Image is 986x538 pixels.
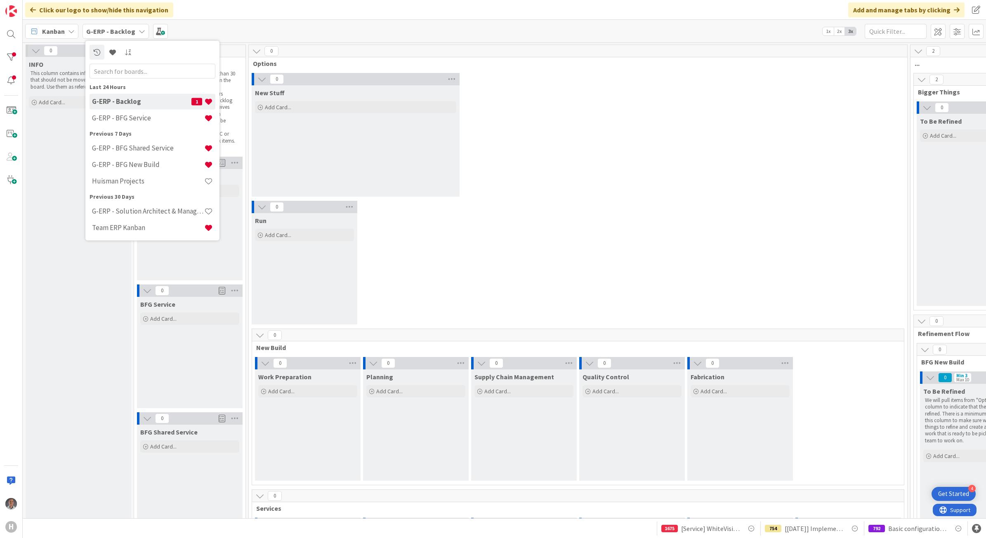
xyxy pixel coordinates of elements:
span: 0 [264,46,278,56]
h4: G-ERP - BFG Shared Service [92,144,204,152]
span: 0 [155,286,169,296]
span: 0 [935,103,949,113]
span: Add Card... [930,132,956,139]
img: Visit kanbanzone.com [5,5,17,17]
p: This column contains information cards that should not be moved across the board. Use them as ref... [31,70,126,90]
li: "Work Orders" in BMC bigger than 30 minutes become work items in the new input columns. [146,70,236,91]
span: 0 [381,358,395,368]
h4: G-ERP - Backlog [92,97,191,106]
span: Add Card... [39,99,65,106]
span: Add Card... [265,231,291,239]
span: 0 [938,373,952,383]
span: 2x [834,27,845,35]
span: Add Card... [150,315,177,322]
span: BFG Shared Service [140,428,198,436]
div: Min 3 [956,374,967,378]
div: Previous 7 Days [90,129,215,138]
h4: Team ERP Kanban [92,223,204,232]
span: Services [256,504,894,512]
span: New Build [256,343,894,352]
b: G-ERP - Backlog [86,27,135,35]
span: Kanban [42,26,65,36]
input: Search for boards... [90,63,215,78]
span: Add Card... [376,388,403,395]
span: 0 [44,46,58,56]
span: 0 [268,330,282,340]
div: 754 [765,525,781,532]
span: Add Card... [701,388,727,395]
span: 0 [705,358,719,368]
div: 1675 [661,525,678,532]
span: Add Card... [933,452,960,460]
span: 0 [929,316,944,326]
span: [Service] WhiteVision - User is not receiving automated mails from WhiteVision [681,524,740,533]
div: 792 [868,525,885,532]
span: 1 [191,98,202,105]
div: Previous 30 Days [90,192,215,201]
span: 0 [273,358,287,368]
span: 0 [270,202,284,212]
h4: Huisman Projects [92,177,204,185]
img: PS [5,498,17,510]
h4: G-ERP - BFG New Build [92,160,204,169]
span: Add Card... [592,388,619,395]
span: To Be Refined [920,117,962,125]
span: Work Preparation [258,373,311,381]
span: 0 [155,413,169,423]
input: Quick Filter... [865,24,927,39]
span: 2 [926,46,940,56]
span: Add Card... [265,103,291,111]
span: 2 [929,75,944,85]
span: 0 [489,358,503,368]
div: Click our logo to show/hide this navigation [25,2,173,17]
span: 0 [933,345,947,355]
div: Last 24 Hours [90,82,215,91]
span: To Be Refined [923,387,965,395]
span: Fabrication [691,373,724,381]
div: Get Started [938,490,969,498]
h4: G-ERP - Solution Architect & Management [92,207,204,215]
span: Basic configuration Isah test environment HSG [888,524,947,533]
span: Planning [366,373,393,381]
span: 3x [845,27,856,35]
li: Project stuff also goes via BMC or project manager creates work items. Agreement differs per proj... [146,131,236,151]
span: 0 [597,358,611,368]
span: Run [255,216,267,225]
span: Support [17,1,38,11]
span: BFG Service [140,300,175,308]
span: Options [253,59,897,68]
h4: G-ERP - BFG Service [92,114,204,122]
span: INFO [29,60,43,68]
span: 0 [268,491,282,501]
div: H [5,521,17,533]
span: Supply Chain Management [474,373,554,381]
span: [[DATE]] Implement Accountview BI information- [Data Transport to BI Datalake] [785,524,843,533]
span: Quality Control [583,373,629,381]
div: Add and manage tabs by clicking [848,2,965,17]
div: Max 10 [956,378,969,382]
div: Open Get Started checklist, remaining modules: 4 [932,487,976,501]
span: 0 [270,74,284,84]
span: New Stuff [255,89,285,97]
span: 1x [823,27,834,35]
span: Add Card... [268,388,295,395]
span: Add Card... [150,443,177,450]
span: Add Card... [484,388,511,395]
div: 4 [968,485,976,492]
